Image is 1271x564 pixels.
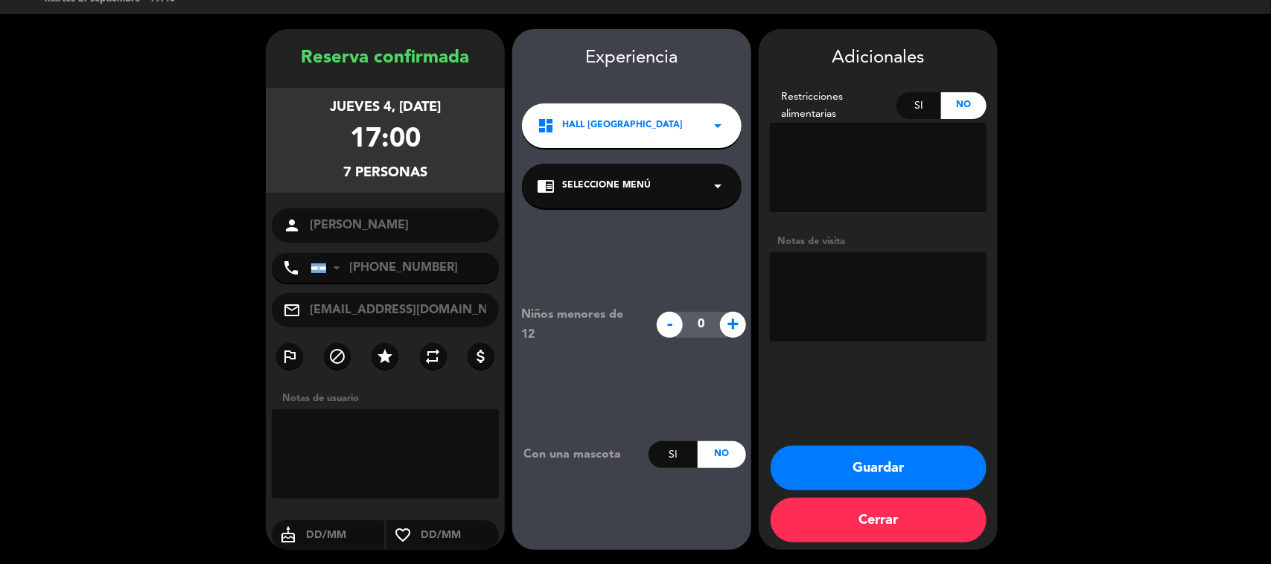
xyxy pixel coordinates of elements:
i: phone [282,259,300,277]
i: mail_outline [283,301,301,319]
div: 7 personas [343,162,427,184]
span: Hall [GEOGRAPHIC_DATA] [562,118,683,133]
div: Experiencia [512,44,751,73]
span: Seleccione Menú [562,179,651,193]
i: cake [272,526,305,544]
i: dashboard [537,117,555,135]
input: DD/MM [419,526,499,545]
i: chrome_reader_mode [537,177,555,195]
button: Guardar [771,446,987,490]
span: + [720,312,746,338]
i: repeat [424,347,442,365]
div: Reserva confirmada [266,44,505,73]
input: DD/MM [305,526,384,545]
div: Notas de usuario [275,391,505,406]
i: star [376,347,394,365]
div: Restricciones alimentarias [770,89,896,123]
div: 17:00 [350,118,421,162]
div: Adicionales [770,44,987,73]
div: Notas de visita [770,234,987,249]
div: Argentina: +54 [311,254,345,282]
div: Si [896,92,942,119]
i: arrow_drop_down [709,177,727,195]
div: No [941,92,987,119]
i: outlined_flag [281,347,299,365]
div: jueves 4, [DATE] [330,97,441,118]
div: Con una mascota [512,445,649,464]
i: arrow_drop_down [709,117,727,135]
i: block [328,347,346,365]
i: attach_money [472,347,490,365]
div: No [698,441,746,468]
span: - [657,312,683,338]
div: Si [649,441,697,468]
button: Cerrar [771,498,987,542]
i: favorite_border [386,526,419,544]
i: person [283,217,301,234]
div: Niños menores de 12 [510,305,649,344]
